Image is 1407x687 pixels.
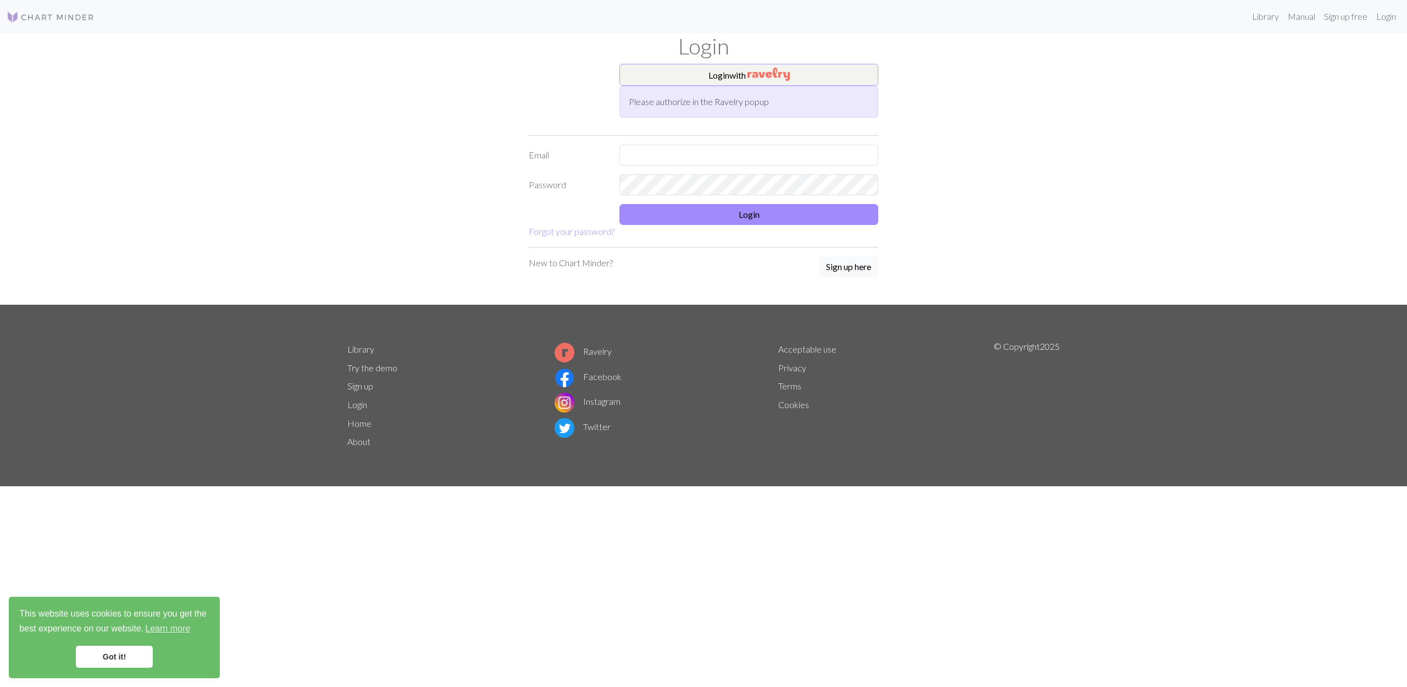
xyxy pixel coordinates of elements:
[143,620,192,637] a: learn more about cookies
[619,86,878,118] div: Please authorize in the Ravelry popup
[347,399,367,410] a: Login
[555,368,574,388] img: Facebook logo
[1372,6,1400,28] a: Login
[619,64,878,86] button: Loginwith
[747,68,790,81] img: Ravelry
[7,10,95,24] img: Logo
[1283,6,1320,28] a: Manual
[522,145,613,166] label: Email
[347,418,372,428] a: Home
[19,607,209,637] span: This website uses cookies to ensure you get the best experience on our website.
[555,346,612,356] a: Ravelry
[1248,6,1283,28] a: Library
[778,381,801,391] a: Terms
[994,340,1060,451] p: © Copyright 2025
[347,362,397,373] a: Try the demo
[778,362,806,373] a: Privacy
[819,256,878,277] button: Sign up here
[347,344,374,354] a: Library
[555,393,574,413] img: Instagram logo
[529,226,614,237] a: Forgot your password?
[555,421,611,432] a: Twitter
[347,381,373,391] a: Sign up
[341,33,1066,59] h1: Login
[619,204,878,225] button: Login
[778,344,837,354] a: Acceptable use
[9,597,220,678] div: cookieconsent
[555,418,574,438] img: Twitter logo
[347,436,370,447] a: About
[778,399,809,410] a: Cookies
[555,371,622,382] a: Facebook
[819,256,878,278] a: Sign up here
[555,396,621,406] a: Instagram
[555,343,574,362] img: Ravelry logo
[1320,6,1372,28] a: Sign up free
[76,646,153,668] a: dismiss cookie message
[529,256,613,270] p: New to Chart Minder?
[522,174,613,196] label: Password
